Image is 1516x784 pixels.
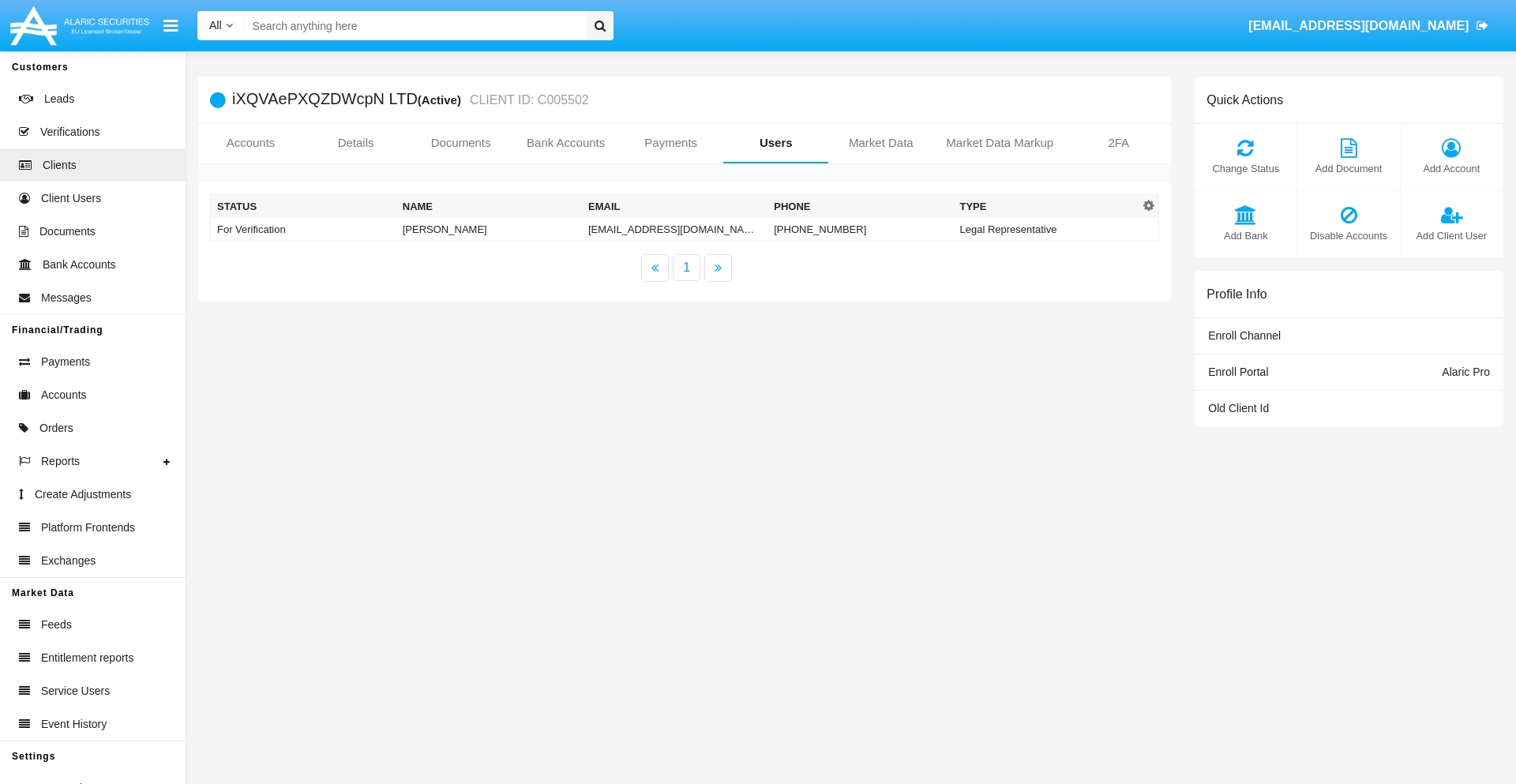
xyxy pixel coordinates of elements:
a: Bank Accounts [513,124,618,162]
td: [EMAIL_ADDRESS][DOMAIN_NAME] [582,218,767,242]
span: [EMAIL_ADDRESS][DOMAIN_NAME] [1248,19,1469,32]
span: Disable Accounts [1305,228,1391,243]
a: Market Data [828,124,933,162]
a: Details [303,124,408,162]
span: Platform Frontends [41,520,135,536]
span: Orders [39,420,73,437]
small: CLIENT ID: C005502 [466,94,589,107]
h5: iXQVAePXQZDWcpN LTD [232,91,589,109]
span: Create Adjustments [35,486,131,503]
span: Exchanges [41,553,96,569]
span: Documents [39,223,96,240]
a: Documents [408,124,513,162]
span: Event History [41,716,107,733]
th: Status [211,195,396,219]
span: Clients [43,157,77,174]
a: [EMAIL_ADDRESS][DOMAIN_NAME] [1241,4,1496,48]
span: Enroll Channel [1208,329,1281,342]
span: Change Status [1203,161,1289,176]
a: Accounts [198,124,303,162]
th: Phone [767,195,953,219]
span: Messages [41,290,92,306]
td: [PERSON_NAME] [396,218,582,242]
div: (Active) [418,91,466,109]
span: Verifications [40,124,99,141]
span: Reports [41,453,80,470]
span: Alaric Pro [1442,366,1490,378]
span: Add Client User [1409,228,1495,243]
h6: Profile Info [1206,287,1266,302]
td: [PHONE_NUMBER] [767,218,953,242]
span: Bank Accounts [43,257,116,273]
img: Logo image [8,2,152,49]
span: Enroll Portal [1208,366,1268,378]
span: Accounts [41,387,87,403]
span: Entitlement reports [41,650,134,666]
a: Users [723,124,828,162]
span: Old Client Id [1208,402,1269,415]
a: 2FA [1066,124,1171,162]
th: Type [954,195,1139,219]
span: Add Account [1409,161,1495,176]
nav: paginator [198,254,1171,282]
td: For Verification [211,218,396,242]
span: All [209,19,222,32]
input: Search [245,11,581,40]
a: Market Data Markup [933,124,1066,162]
td: Legal Representative [954,218,1139,242]
th: Name [396,195,582,219]
span: Add Document [1305,161,1391,176]
a: Payments [618,124,723,162]
a: All [197,17,245,34]
span: Service Users [41,683,110,700]
span: Add Bank [1203,228,1289,243]
span: Feeds [41,617,72,633]
th: Email [582,195,767,219]
h6: Quick Actions [1206,92,1283,107]
span: Payments [41,354,90,370]
span: Client Users [41,190,101,207]
span: Leads [44,91,74,107]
